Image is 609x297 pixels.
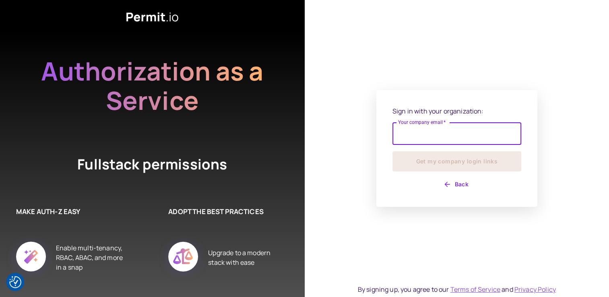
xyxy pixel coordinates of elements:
button: Get my company login links [392,151,521,171]
div: By signing up, you agree to our and [358,285,556,294]
div: Enable multi-tenancy, RBAC, ABAC, and more in a snap [56,233,128,283]
img: Revisit consent button [9,276,21,288]
label: Your company email [398,119,446,126]
p: Sign in with your organization: [392,106,521,116]
button: Back [392,178,521,191]
h6: MAKE AUTH-Z EASY [16,206,128,217]
button: Consent Preferences [9,276,21,288]
div: Upgrade to a modern stack with ease [208,233,280,283]
h4: Fullstack permissions [47,155,257,174]
a: Terms of Service [450,285,500,294]
h2: Authorization as a Service [15,56,289,115]
a: Privacy Policy [514,285,556,294]
h6: ADOPT THE BEST PRACTICES [168,206,280,217]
